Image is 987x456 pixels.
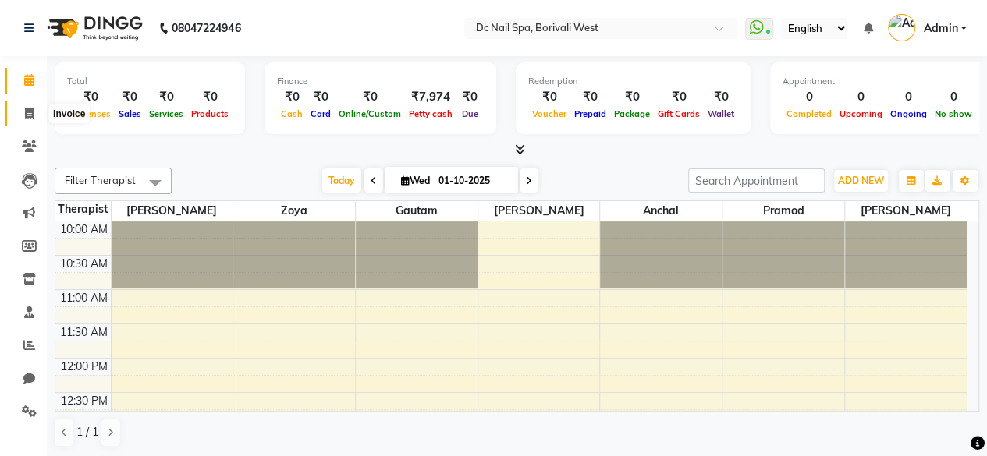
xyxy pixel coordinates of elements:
[783,75,976,88] div: Appointment
[277,88,307,106] div: ₹0
[654,108,704,119] span: Gift Cards
[886,88,931,106] div: 0
[277,75,484,88] div: Finance
[49,104,89,123] div: Invoice
[570,88,610,106] div: ₹0
[57,290,111,306] div: 11:00 AM
[187,88,233,106] div: ₹0
[722,201,844,221] span: Pramod
[233,201,355,221] span: Zoya
[570,108,610,119] span: Prepaid
[187,108,233,119] span: Products
[405,108,456,119] span: Petty cash
[434,169,512,193] input: 2025-10-01
[58,393,111,409] div: 12:30 PM
[834,170,888,192] button: ADD NEW
[76,424,98,440] span: 1 / 1
[40,6,147,50] img: logo
[277,108,307,119] span: Cash
[65,174,136,186] span: Filter Therapist
[57,221,111,238] div: 10:00 AM
[115,88,145,106] div: ₹0
[145,108,187,119] span: Services
[67,88,115,106] div: ₹0
[704,88,738,106] div: ₹0
[610,88,654,106] div: ₹0
[654,88,704,106] div: ₹0
[335,108,405,119] span: Online/Custom
[57,324,111,341] div: 11:30 AM
[172,6,240,50] b: 08047224946
[55,201,111,217] div: Therapist
[923,20,957,37] span: Admin
[322,168,361,193] span: Today
[307,108,335,119] span: Card
[458,108,482,119] span: Due
[112,201,233,221] span: [PERSON_NAME]
[688,168,825,193] input: Search Appointment
[115,108,145,119] span: Sales
[888,14,915,41] img: Admin
[836,108,886,119] span: Upcoming
[845,201,967,221] span: [PERSON_NAME]
[456,88,484,106] div: ₹0
[307,88,335,106] div: ₹0
[356,201,478,221] span: Gautam
[57,256,111,272] div: 10:30 AM
[145,88,187,106] div: ₹0
[931,108,976,119] span: No show
[783,108,836,119] span: Completed
[58,359,111,375] div: 12:00 PM
[783,88,836,106] div: 0
[931,88,976,106] div: 0
[704,108,738,119] span: Wallet
[886,108,931,119] span: Ongoing
[838,175,884,186] span: ADD NEW
[600,201,722,221] span: Anchal
[478,201,600,221] span: [PERSON_NAME]
[397,175,434,186] span: Wed
[405,88,456,106] div: ₹7,974
[836,88,886,106] div: 0
[335,88,405,106] div: ₹0
[528,108,570,119] span: Voucher
[528,88,570,106] div: ₹0
[528,75,738,88] div: Redemption
[610,108,654,119] span: Package
[67,75,233,88] div: Total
